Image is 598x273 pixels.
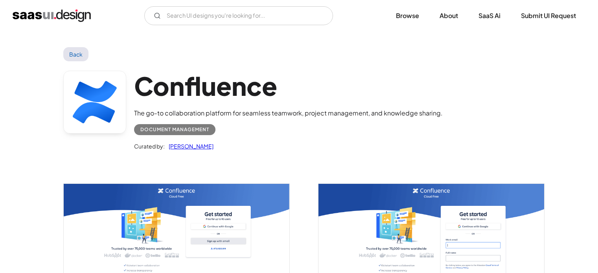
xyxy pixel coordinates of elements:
a: home [13,9,91,22]
div: The go-to collaboration platform for seamless teamwork, project management, and knowledge sharing. [134,108,443,118]
a: Back [63,47,89,61]
input: Search UI designs you're looking for... [144,6,333,25]
div: Curated by: [134,141,165,151]
a: [PERSON_NAME] [165,141,213,151]
h1: Confluence [134,71,443,101]
a: Submit UI Request [512,7,585,24]
a: Browse [386,7,429,24]
form: Email Form [144,6,333,25]
a: About [430,7,467,24]
a: SaaS Ai [469,7,510,24]
div: Document Management [140,125,209,134]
